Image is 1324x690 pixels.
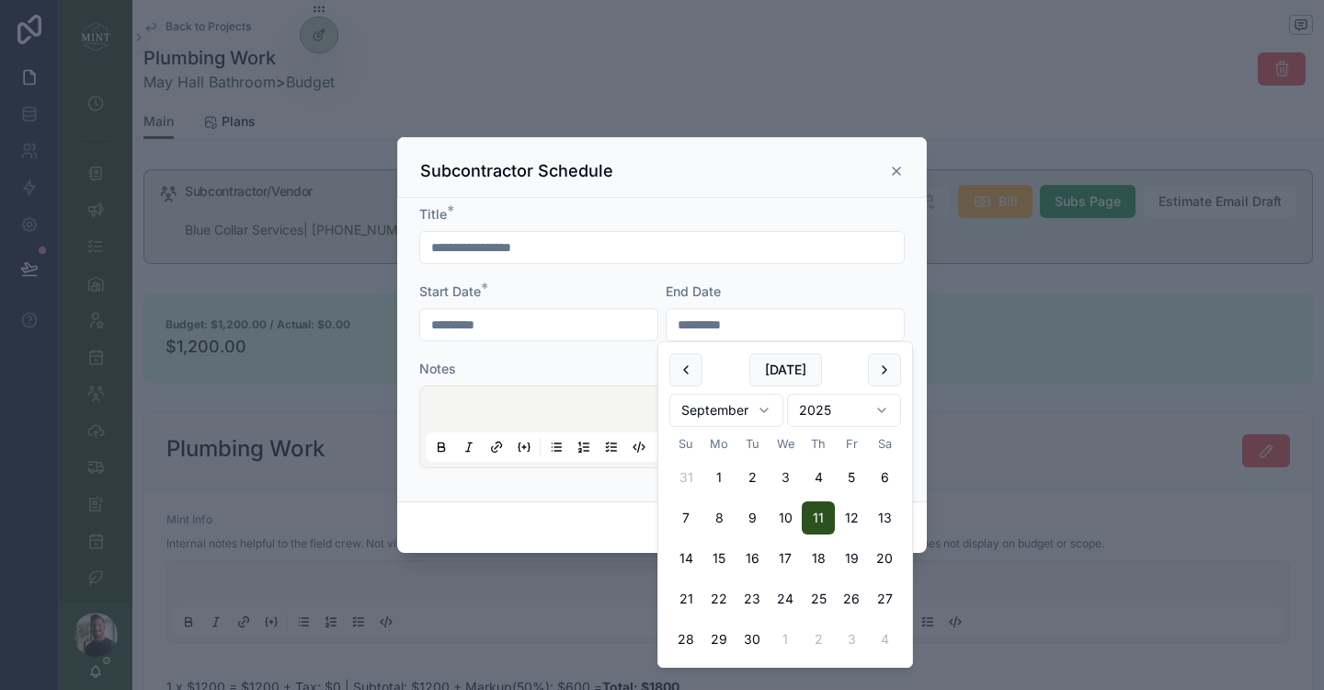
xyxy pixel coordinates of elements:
button: Thursday, October 2nd, 2025 [802,623,835,656]
span: Start Date [419,283,481,299]
button: Sunday, September 14th, 2025 [669,542,702,575]
button: Monday, September 1st, 2025 [702,461,736,494]
button: Sunday, September 28th, 2025 [669,623,702,656]
th: Saturday [868,434,901,454]
button: Thursday, September 18th, 2025 [802,542,835,575]
span: Notes [419,361,456,376]
th: Tuesday [736,434,769,454]
th: Thursday [802,434,835,454]
button: Thursday, September 4th, 2025 [802,461,835,494]
button: Friday, October 3rd, 2025 [835,623,868,656]
button: Saturday, September 13th, 2025 [868,501,901,535]
th: Wednesday [769,434,802,454]
button: Wednesday, September 17th, 2025 [769,542,802,575]
button: Saturday, September 27th, 2025 [868,582,901,615]
button: Saturday, September 6th, 2025 [868,461,901,494]
button: Sunday, September 21st, 2025 [669,582,702,615]
button: Friday, September 26th, 2025 [835,582,868,615]
table: September 2025 [669,434,901,656]
button: Thursday, September 25th, 2025 [802,582,835,615]
button: Thursday, September 11th, 2025, selected [802,501,835,535]
button: Monday, September 29th, 2025 [702,623,736,656]
button: Sunday, September 7th, 2025 [669,501,702,535]
button: Tuesday, September 30th, 2025 [736,623,769,656]
button: Tuesday, September 16th, 2025 [736,542,769,575]
button: Monday, September 22nd, 2025 [702,582,736,615]
th: Monday [702,434,736,454]
button: Friday, September 5th, 2025 [835,461,868,494]
button: Tuesday, September 2nd, 2025 [736,461,769,494]
button: Tuesday, September 9th, 2025 [736,501,769,535]
button: Monday, September 15th, 2025 [702,542,736,575]
span: Title [419,206,447,222]
button: Sunday, August 31st, 2025 [669,461,702,494]
button: Friday, September 19th, 2025 [835,542,868,575]
th: Friday [835,434,868,454]
th: Sunday [669,434,702,454]
button: Tuesday, September 23rd, 2025 [736,582,769,615]
button: Wednesday, September 10th, 2025 [769,501,802,535]
button: Friday, September 12th, 2025 [835,501,868,535]
button: [DATE] [749,353,822,386]
button: Today, Wednesday, September 3rd, 2025 [769,461,802,494]
button: Wednesday, September 24th, 2025 [769,582,802,615]
button: Saturday, October 4th, 2025 [868,623,901,656]
button: Saturday, September 20th, 2025 [868,542,901,575]
span: End Date [666,283,721,299]
h3: Subcontractor Schedule [420,160,613,182]
button: Monday, September 8th, 2025 [702,501,736,535]
button: Wednesday, October 1st, 2025 [769,623,802,656]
